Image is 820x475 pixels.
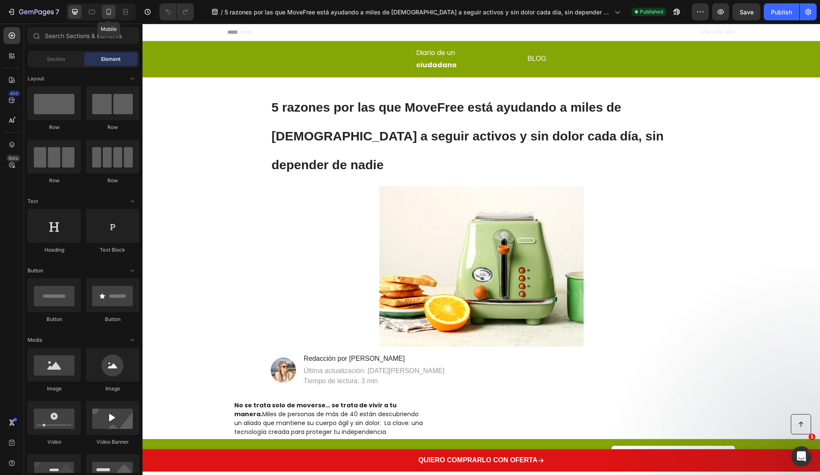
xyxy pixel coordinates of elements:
div: Button [86,316,139,323]
span: Toggle open [126,333,139,347]
strong: No se trata solo de moverse… se trata de vivir a tu manera. [92,377,254,395]
iframe: Intercom live chat [791,446,812,467]
span: 5 razones por las que MoveFree está ayudando a miles de [DEMOGRAPHIC_DATA] a seguir activos y sin... [225,8,611,16]
span: Text [27,198,38,205]
div: Heading [27,246,81,254]
div: Image [86,385,139,393]
img: gempages_536732921881429134-70103e7d-d391-494d-a52e-8c30b88e6da5.webp [128,334,154,359]
input: Search Sections & Elements [27,27,139,44]
img: gempages_536732921881429134-fe6a6656-7ff6-431a-b762-b3de35d9505c.webp [237,162,441,323]
div: Video Banner [86,438,139,446]
span: 5 razones por las que MoveFree está ayudando a miles de [DEMOGRAPHIC_DATA] a seguir activos y sin... [129,77,521,148]
p: Diario de un [274,23,314,48]
p: BLOG [385,31,403,40]
iframe: Design area [143,24,820,475]
strong: ciudadano [274,36,314,46]
span: Element [101,55,121,63]
span: 1 [809,434,815,440]
div: Row [27,177,81,184]
p: Última actualización: [DATE][PERSON_NAME] [161,343,302,352]
div: Row [86,124,139,131]
span: / [221,8,223,16]
span: Section [47,55,65,63]
div: 450 [8,90,20,97]
button: 7 [3,3,63,20]
button: Save [732,3,760,20]
div: Row [27,124,81,131]
div: Beta [6,155,20,162]
strong: QUIERO COMPRARLO CON OFERTA [276,433,395,440]
div: Button [27,316,81,323]
a: GET 50% OFF [469,422,592,445]
span: Save [740,8,754,16]
span: Button [27,267,43,275]
div: Publish [771,8,792,16]
button: Publish [764,3,799,20]
span: Media [27,336,42,344]
div: Video [27,438,81,446]
div: Text Block [86,246,139,254]
h2: Redacción por [PERSON_NAME] [160,330,303,340]
p: Tiempo de lectura: 3 min [161,353,302,362]
span: Layout [27,75,44,82]
p: 7 [55,7,59,17]
div: Undo/Redo [159,3,194,20]
div: Image [27,385,81,393]
span: Toggle open [126,195,139,208]
span: Published [640,8,663,16]
div: Row [86,177,139,184]
span: Toggle open [126,72,139,85]
span: Toggle open [126,264,139,277]
span: Miles de personas de más de 40 están descubriendo un aliado que mantiene su cuerpo ágil y sin dol... [92,377,280,412]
